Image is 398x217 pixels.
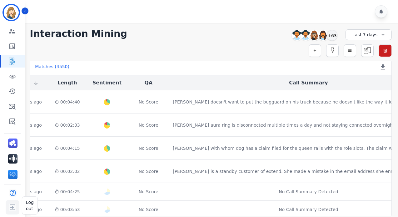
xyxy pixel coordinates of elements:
[57,79,77,87] button: Length
[139,206,158,213] div: No Score
[55,206,80,213] div: 00:03:53
[55,122,80,128] div: 00:02:33
[92,79,122,87] button: Sentiment
[30,28,127,39] h1: Interaction Mining
[4,5,19,20] img: Bordered avatar
[139,189,158,195] div: No Score
[327,30,337,41] div: +63
[55,145,80,151] div: 00:04:15
[144,79,152,87] button: QA
[55,189,80,195] div: 00:04:25
[55,168,80,174] div: 00:02:02
[139,99,158,105] div: No Score
[139,145,158,151] div: No Score
[346,29,392,40] div: Last 7 days
[289,79,328,87] button: Call Summary
[55,99,80,105] div: 00:04:40
[139,168,158,174] div: No Score
[35,63,69,72] div: Matches ( 4550 )
[173,122,397,128] div: [PERSON_NAME] aura ring is disconnected multiple times a day and not staying connected overnigh ...
[139,122,158,128] div: No Score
